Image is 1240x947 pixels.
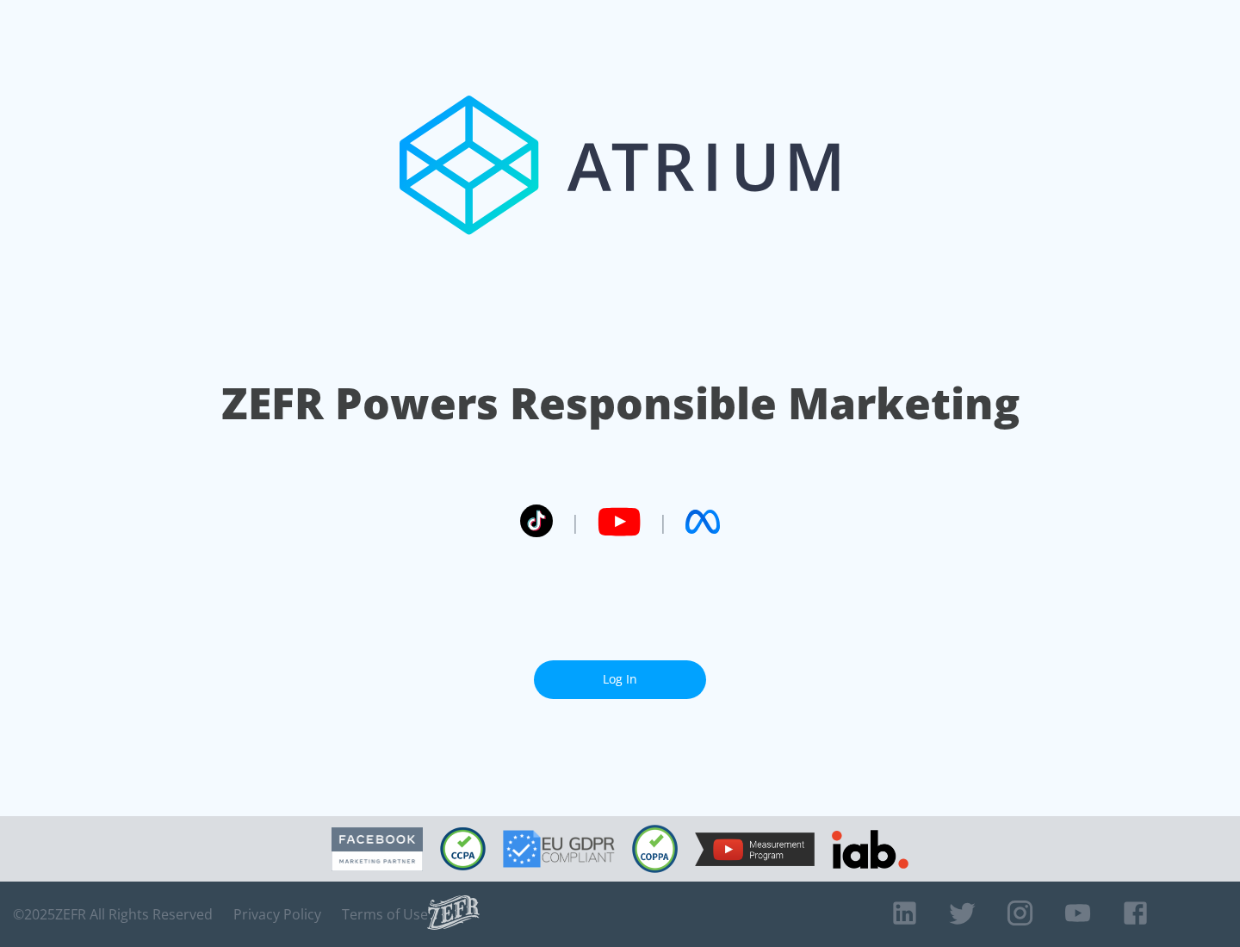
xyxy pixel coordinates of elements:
span: | [658,509,668,535]
h1: ZEFR Powers Responsible Marketing [221,374,1020,433]
img: Facebook Marketing Partner [332,827,423,871]
a: Privacy Policy [233,906,321,923]
span: © 2025 ZEFR All Rights Reserved [13,906,213,923]
a: Terms of Use [342,906,428,923]
img: COPPA Compliant [632,825,678,873]
img: IAB [832,830,908,869]
a: Log In [534,660,706,699]
img: YouTube Measurement Program [695,832,815,866]
img: GDPR Compliant [503,830,615,868]
span: | [570,509,580,535]
img: CCPA Compliant [440,827,486,870]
